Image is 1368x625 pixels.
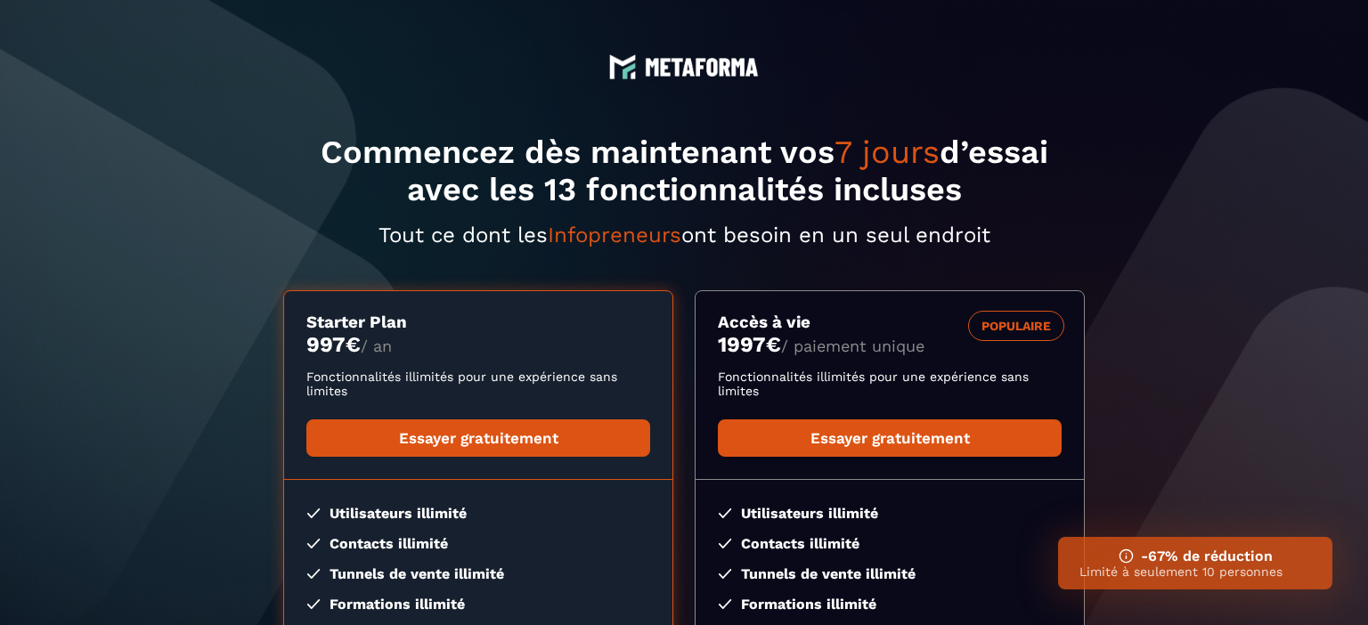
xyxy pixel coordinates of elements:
img: logo [645,58,759,77]
li: Contacts illimité [306,535,650,552]
h3: Starter Plan [306,312,650,332]
img: checked [306,508,321,518]
li: Contacts illimité [718,535,1062,552]
img: logo [609,53,636,80]
currency: € [766,332,781,357]
money: 997 [306,332,361,357]
p: Fonctionnalités illimités pour une expérience sans limites [718,369,1062,398]
img: checked [718,508,732,518]
img: ifno [1119,548,1134,564]
h3: Accès à vie [718,312,1062,332]
img: checked [306,569,321,579]
img: checked [306,599,321,609]
span: Infopreneurs [548,223,681,248]
div: POPULAIRE [968,311,1064,341]
li: Tunnels de vente illimité [718,565,1062,582]
a: Essayer gratuitement [718,419,1062,457]
span: / an [361,337,392,355]
span: 7 jours [835,134,940,171]
img: checked [718,569,732,579]
li: Tunnels de vente illimité [306,565,650,582]
span: / paiement unique [781,337,924,355]
p: Fonctionnalités illimités pour une expérience sans limites [306,369,650,398]
li: Formations illimité [718,596,1062,613]
h1: Commencez dès maintenant vos d’essai avec les 13 fonctionnalités incluses [283,134,1085,208]
a: Essayer gratuitement [306,419,650,457]
img: checked [718,539,732,548]
money: 1997 [718,332,781,357]
li: Formations illimité [306,596,650,613]
li: Utilisateurs illimité [306,505,650,522]
currency: € [346,332,361,357]
p: Tout ce dont les ont besoin en un seul endroit [283,223,1085,248]
h3: -67% de réduction [1079,548,1311,564]
p: Limité à seulement 10 personnes [1079,564,1311,579]
li: Utilisateurs illimité [718,505,1062,522]
img: checked [306,539,321,548]
img: checked [718,599,732,609]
